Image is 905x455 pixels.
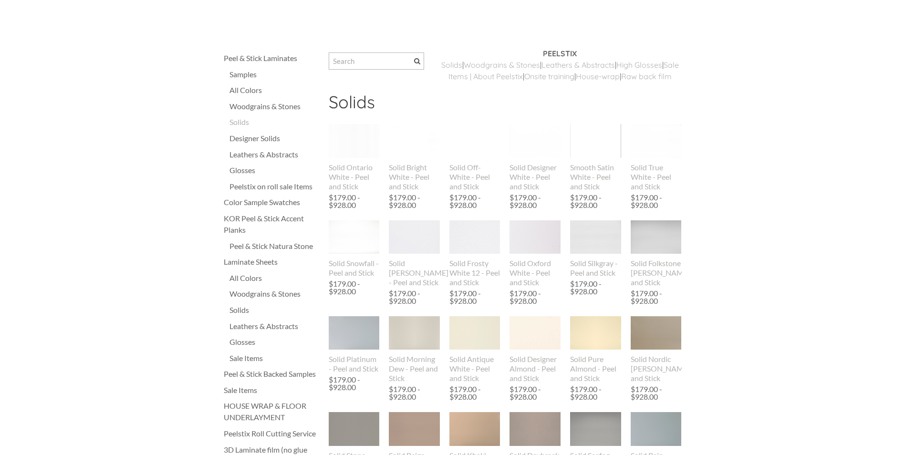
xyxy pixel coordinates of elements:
[570,385,619,401] div: $179.00 - $928.00
[510,316,561,383] a: Solid Designer Almond - Peel and Stick
[329,259,380,278] div: Solid Snowfall - Peel and Stick
[224,52,319,64] a: Peel & Stick Laminates
[570,316,621,350] img: s832171791223022656_p569_i1_w400.jpeg
[441,60,462,70] a: ​Solids
[615,60,616,70] span: |
[224,256,319,268] div: Laminate Sheets
[510,220,561,287] a: Solid Oxford White - Peel and Stick
[449,259,500,287] div: Solid Frosty White 12 - Peel and Stick
[224,400,319,423] a: HOUSE WRAP & FLOOR UNDERLAYMENT
[224,213,319,236] a: KOR Peel & Stick Accent Planks
[510,290,558,305] div: $179.00 - $928.00
[510,194,558,209] div: $179.00 - $928.00
[329,316,380,373] a: Solid Platinum - Peel and Stick
[329,280,377,295] div: $179.00 - $928.00
[541,60,611,70] a: Leathers & Abstract
[224,196,319,208] a: Color Sample Swatches
[389,354,440,383] div: Solid Morning Dew - Peel and Stick
[570,412,621,446] img: s832171791223022656_p834_i1_w640.jpeg
[631,316,682,383] a: Solid Nordic [PERSON_NAME] and Stick
[329,163,380,191] div: Solid Ontario White - Peel and Stick
[224,368,319,380] a: Peel & Stick Backed Samples
[229,304,319,316] div: Solids
[570,280,619,295] div: $179.00 - $928.00
[662,60,664,70] span: |
[449,354,500,383] div: Solid Antique White - Peel and Stick
[510,308,561,359] img: s832171791223022656_p558_i2_w400.jpeg
[540,60,541,70] span: |
[229,84,319,96] a: All Colors
[389,412,440,446] img: s832171791223022656_p927_i1_w2048.jpeg
[389,385,437,401] div: $179.00 - $928.00
[631,194,679,209] div: $179.00 - $928.00
[631,124,682,158] img: s832171791223022656_p921_i1_w2048.jpeg
[510,259,561,287] div: Solid Oxford White - Peel and Stick
[389,124,440,158] img: s832171791223022656_p923_i1_w2048.jpeg
[449,316,500,383] a: Solid Antique White - Peel and Stick
[229,181,319,192] a: Peelstix on roll sale Items
[631,259,682,287] div: Solid Folkstone [PERSON_NAME] and Stick
[631,354,682,383] div: Solid Nordic [PERSON_NAME] and Stick
[449,412,500,446] img: s832171791223022656_p561_i1_w400.jpeg
[329,92,682,119] h2: Solids
[389,259,440,287] div: Solid [PERSON_NAME] - Peel and Stick
[229,149,319,160] a: Leathers & Abstracts
[229,69,319,80] a: Samples
[449,385,498,401] div: $179.00 - $928.00
[449,163,500,191] div: Solid Off-White - Peel and Stick
[229,116,319,128] a: Solids
[570,194,619,209] div: $179.00 - $928.00
[510,124,561,158] img: s832171791223022656_p559_i1_w400.jpeg
[543,49,577,58] strong: PEELSTIX
[329,52,424,70] input: Search
[570,354,621,383] div: Solid Pure Almond - Peel and Stick
[570,163,621,191] div: Smooth Satin White - Peel and Stick
[229,321,319,332] a: Leathers & Abstracts
[510,220,561,254] img: s832171791223022656_p567_i1_w400.jpeg
[389,316,440,383] a: Solid Morning Dew - Peel and Stick
[389,290,437,305] div: $179.00 - $928.00
[631,316,682,350] img: s832171791223022656_p565_i1_w400.jpeg
[611,60,615,70] a: s
[229,133,319,144] div: Designer Solids
[510,385,558,401] div: $179.00 - $928.00
[224,428,319,439] a: Peelstix Roll Cutting Service
[229,240,319,252] a: Peel & Stick Natura Stone
[510,163,561,191] div: Solid Designer White - Peel and Stick
[329,124,380,191] a: Solid Ontario White - Peel and Stick
[631,220,682,254] img: s832171791223022656_p941_i1_w2048.jpeg
[414,58,420,64] span: Search
[449,108,500,175] img: s832171791223022656_p784_i1_w640.jpeg
[329,194,377,209] div: $179.00 - $928.00
[389,194,437,209] div: $179.00 - $928.00
[574,72,576,81] span: |
[631,412,682,446] img: s832171791223022656_p570_i1_w400.jpeg
[229,101,319,112] div: Woodgrains & Stones
[464,60,536,70] a: Woodgrains & Stone
[229,352,319,364] div: Sale Items
[576,72,620,81] a: House-wrap
[570,259,621,278] div: Solid Silkgray - Peel and Stick
[224,384,319,396] a: Sale Items
[570,220,621,254] img: s832171791223022656_p817_i1_w640.jpeg
[570,316,621,383] a: Solid Pure Almond - Peel and Stick
[536,60,540,70] a: s
[449,316,500,351] img: s832171791223022656_p554_i1_w390.jpeg
[229,288,319,300] a: Woodgrains & Stones
[523,72,524,81] span: |
[449,194,498,209] div: $179.00 - $928.00
[389,163,440,191] div: Solid Bright White - Peel and Stick
[329,220,380,278] a: Solid Snowfall - Peel and Stick
[631,163,682,191] div: Solid True White - Peel and Stick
